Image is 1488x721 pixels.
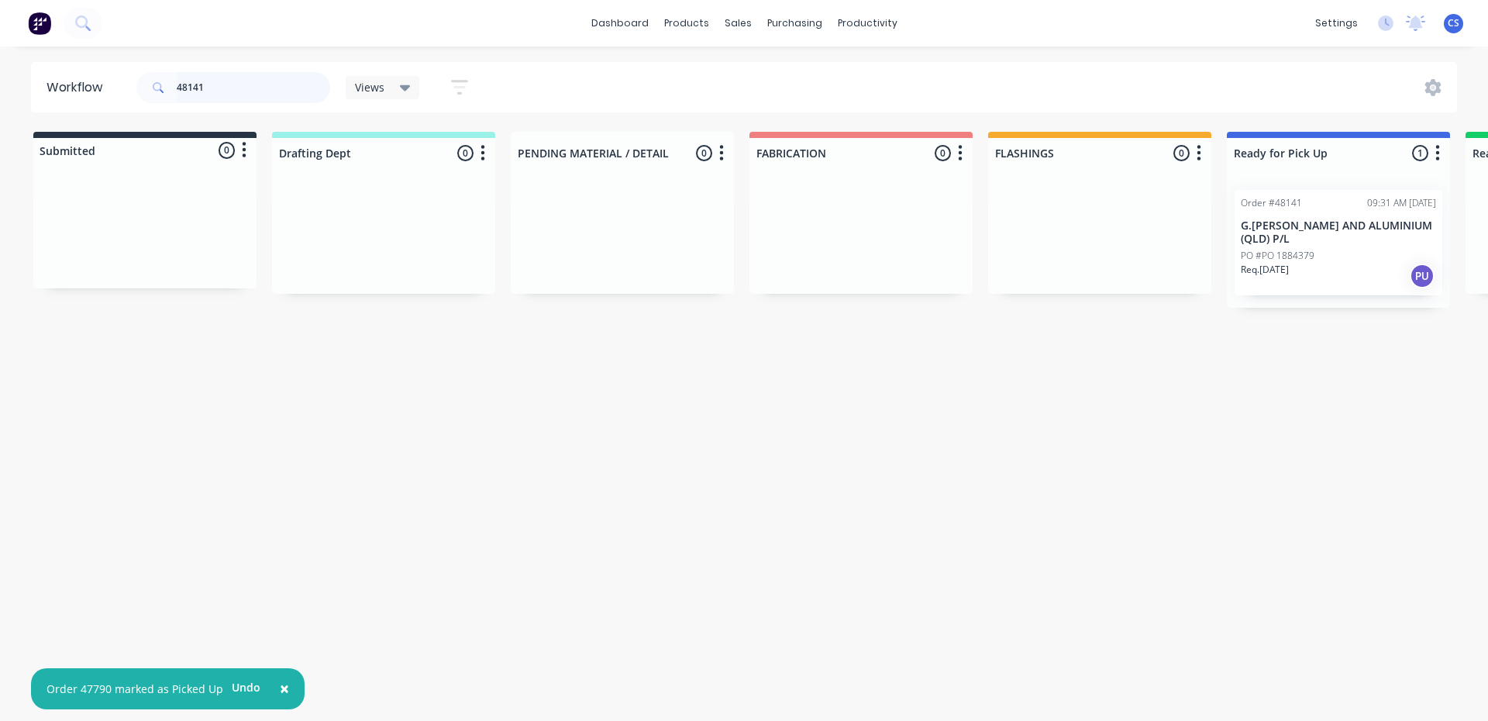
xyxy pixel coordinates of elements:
[1241,249,1314,263] p: PO #PO 1884379
[1241,219,1436,246] p: G.[PERSON_NAME] AND ALUMINIUM (QLD) P/L
[1235,190,1442,295] div: Order #4814109:31 AM [DATE]G.[PERSON_NAME] AND ALUMINIUM (QLD) P/LPO #PO 1884379Req.[DATE]PU
[717,12,759,35] div: sales
[830,12,905,35] div: productivity
[28,12,51,35] img: Factory
[177,72,330,103] input: Search for orders...
[280,678,289,699] span: ×
[1241,263,1289,277] p: Req. [DATE]
[1448,16,1459,30] span: CS
[1410,264,1435,288] div: PU
[46,78,110,97] div: Workflow
[264,671,305,708] button: Close
[656,12,717,35] div: products
[1241,196,1302,210] div: Order #48141
[1307,12,1366,35] div: settings
[759,12,830,35] div: purchasing
[46,681,223,697] div: Order 47790 marked as Picked Up
[1367,196,1436,210] div: 09:31 AM [DATE]
[355,79,384,95] span: Views
[584,12,656,35] a: dashboard
[223,676,269,699] button: Undo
